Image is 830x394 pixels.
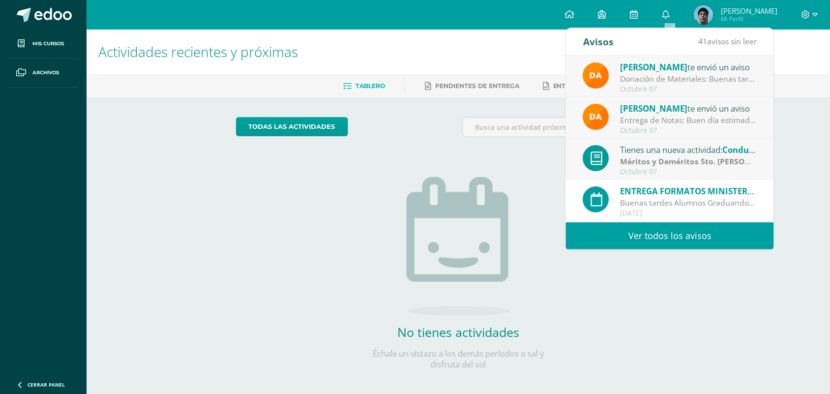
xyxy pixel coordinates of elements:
[566,222,774,249] a: Ver todos los avisos
[8,59,79,88] a: Archivos
[698,36,707,47] span: 41
[621,102,757,115] div: te envió un aviso
[236,117,348,136] a: todas las Actividades
[621,103,688,114] span: [PERSON_NAME]
[98,42,298,61] span: Actividades recientes y próximas
[621,126,757,135] div: Octubre 07
[360,324,557,340] h2: No tienes actividades
[621,85,757,93] div: Octubre 07
[723,144,762,155] span: Conducta
[721,15,777,23] span: Mi Perfil
[463,118,681,137] input: Busca una actividad próxima aquí...
[721,6,777,16] span: [PERSON_NAME]
[621,168,757,176] div: Octubre 07
[621,115,757,126] div: Entrega de Notas: Buen día estimados padres de familia de V Bachillerato, por este medio les enví...
[32,40,64,48] span: Mis cursos
[360,348,557,370] p: Échale un vistazo a los demás períodos o sal y disfruta del sol
[694,5,713,25] img: ea0febeb32e4474bd59c3084081137e4.png
[621,156,757,167] div: | Zona
[621,61,757,73] div: te envió un aviso
[356,82,385,90] span: Tablero
[28,381,65,388] span: Cerrar panel
[621,156,830,167] strong: Méritos y Deméritos 5to. [PERSON_NAME]. en CCLL. "B"
[621,73,757,85] div: Donación de Materiales: Buenas tardes estimados padres de familia, por este medio les envío un co...
[621,209,757,217] div: [DATE]
[543,78,597,94] a: Entregadas
[553,82,597,90] span: Entregadas
[621,143,757,156] div: Tienes una nueva actividad:
[621,184,757,197] div: para el día
[583,28,614,55] div: Avisos
[435,82,519,90] span: Pendientes de entrega
[583,104,609,130] img: f9d34ca01e392badc01b6cd8c48cabbd.png
[407,177,510,316] img: no_activities.png
[8,30,79,59] a: Mis cursos
[583,62,609,89] img: f9d34ca01e392badc01b6cd8c48cabbd.png
[621,197,757,209] div: Buenas tardes Alumnos Graduandos: Atentamente se les solicita leer con deternimiento lo siguiente...
[621,185,787,197] span: ENTREGA FORMATOS MINISTERIALES P.S.
[343,78,385,94] a: Tablero
[698,36,757,47] span: avisos sin leer
[621,61,688,73] span: [PERSON_NAME]
[425,78,519,94] a: Pendientes de entrega
[32,69,59,77] span: Archivos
